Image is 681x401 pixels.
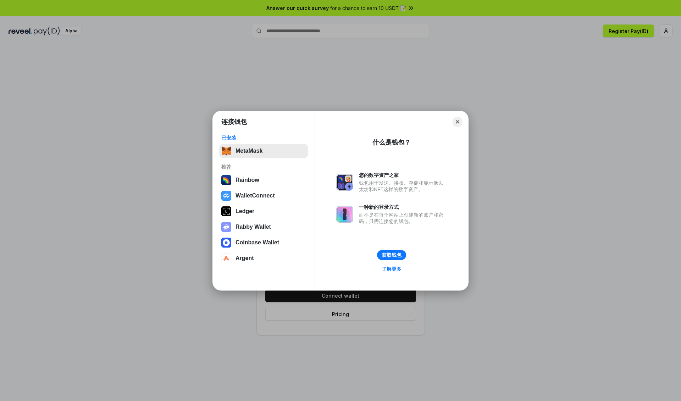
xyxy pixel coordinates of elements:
[236,208,254,215] div: Ledger
[221,238,231,248] img: svg+xml,%3Csvg%20width%3D%2228%22%20height%3D%2228%22%20viewBox%3D%220%200%2028%2028%22%20fill%3D...
[382,252,402,258] div: 获取钱包
[236,177,259,183] div: Rainbow
[221,222,231,232] img: svg+xml,%3Csvg%20xmlns%3D%22http%3A%2F%2Fwww.w3.org%2F2000%2Fsvg%22%20fill%3D%22none%22%20viewBox...
[221,164,306,170] div: 推荐
[377,264,406,273] a: 了解更多
[219,189,308,203] button: WalletConnect
[336,174,353,191] img: svg+xml,%3Csvg%20xmlns%3D%22http%3A%2F%2Fwww.w3.org%2F2000%2Fsvg%22%20fill%3D%22none%22%20viewBox...
[382,266,402,272] div: 了解更多
[219,204,308,218] button: Ledger
[221,118,247,126] h1: 连接钱包
[221,206,231,216] img: svg+xml,%3Csvg%20xmlns%3D%22http%3A%2F%2Fwww.w3.org%2F2000%2Fsvg%22%20width%3D%2228%22%20height%3...
[219,235,308,250] button: Coinbase Wallet
[236,255,254,261] div: Argent
[219,144,308,158] button: MetaMask
[336,206,353,223] img: svg+xml,%3Csvg%20xmlns%3D%22http%3A%2F%2Fwww.w3.org%2F2000%2Fsvg%22%20fill%3D%22none%22%20viewBox...
[219,173,308,187] button: Rainbow
[221,146,231,156] img: svg+xml,%3Csvg%20fill%3D%22none%22%20height%3D%2233%22%20viewBox%3D%220%200%2035%2033%22%20width%...
[221,191,231,201] img: svg+xml,%3Csvg%20width%3D%2228%22%20height%3D%2228%22%20viewBox%3D%220%200%2028%2028%22%20fill%3D...
[221,175,231,185] img: svg+xml,%3Csvg%20width%3D%22120%22%20height%3D%22120%22%20viewBox%3D%220%200%20120%20120%22%20fil...
[236,148,262,154] div: MetaMask
[372,138,411,147] div: 什么是钱包？
[219,251,308,265] button: Argent
[359,180,447,193] div: 钱包用于发送、接收、存储和显示像以太坊和NFT这样的数字资产。
[377,250,406,260] button: 获取钱包
[359,204,447,210] div: 一种新的登录方式
[236,193,275,199] div: WalletConnect
[359,212,447,224] div: 而不是在每个网站上创建新的账户和密码，只需连接您的钱包。
[359,172,447,178] div: 您的数字资产之家
[236,239,279,246] div: Coinbase Wallet
[221,135,306,141] div: 已安装
[236,224,271,230] div: Rabby Wallet
[221,253,231,263] img: svg+xml,%3Csvg%20width%3D%2228%22%20height%3D%2228%22%20viewBox%3D%220%200%2028%2028%22%20fill%3D...
[453,117,463,127] button: Close
[219,220,308,234] button: Rabby Wallet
